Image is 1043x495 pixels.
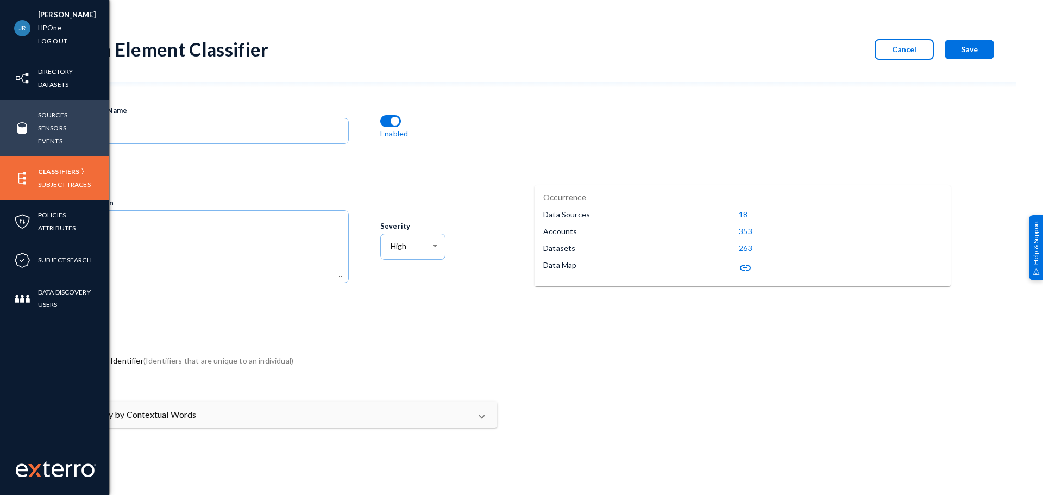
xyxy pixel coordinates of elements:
img: help_support.svg [1033,268,1040,275]
img: 39d40e9678fdb50dd7b7748196244bbb [14,20,30,36]
a: Attributes [38,222,76,234]
a: Datasets [38,78,68,91]
mat-panel-title: Qualify by Contextual Words [85,408,471,421]
a: Subject Traces [38,178,91,191]
p: 18 [739,209,747,220]
span: Cancel [892,45,916,54]
img: icon-elements.svg [14,170,30,186]
p: Datasets [543,242,575,254]
span: High [391,242,406,251]
a: Data Discovery Users [38,286,109,311]
img: exterro-work-mark.svg [16,461,96,477]
a: Log out [38,35,67,47]
img: icon-inventory.svg [14,70,30,86]
a: Sensors [38,122,66,134]
a: Subject Search [38,254,92,266]
img: icon-compliance.svg [14,252,30,268]
mat-icon: link [739,261,752,274]
div: Description [72,198,380,209]
p: 263 [739,242,752,254]
mat-expansion-panel-header: Qualify by Contextual Words [72,402,497,428]
div: Classifier Name [72,105,380,116]
p: Accounts [543,225,577,237]
li: [PERSON_NAME] [38,9,96,22]
span: Direct Identifier [87,353,293,369]
img: exterro-logo.svg [28,464,41,477]
span: Save [961,45,978,54]
div: Data Element Classifier [72,38,269,60]
p: 353 [739,225,752,237]
div: Severity [380,221,519,232]
a: Sources [38,109,67,121]
p: Data Map [543,259,576,271]
button: Save [945,40,994,59]
img: icon-sources.svg [14,120,30,136]
img: icon-policies.svg [14,214,30,230]
span: (Identifiers that are unique to an individual) [143,356,293,365]
input: Name [82,127,343,137]
p: Occurrence [543,191,586,204]
button: Cancel [875,39,934,60]
div: Help & Support [1029,215,1043,280]
a: Policies [38,209,66,221]
a: Events [38,135,62,147]
p: Enabled [380,128,408,139]
img: icon-members.svg [14,291,30,307]
p: Data Sources [543,209,590,220]
a: Classifiers [38,165,79,178]
a: HPOne [38,22,61,34]
a: Directory [38,65,73,78]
